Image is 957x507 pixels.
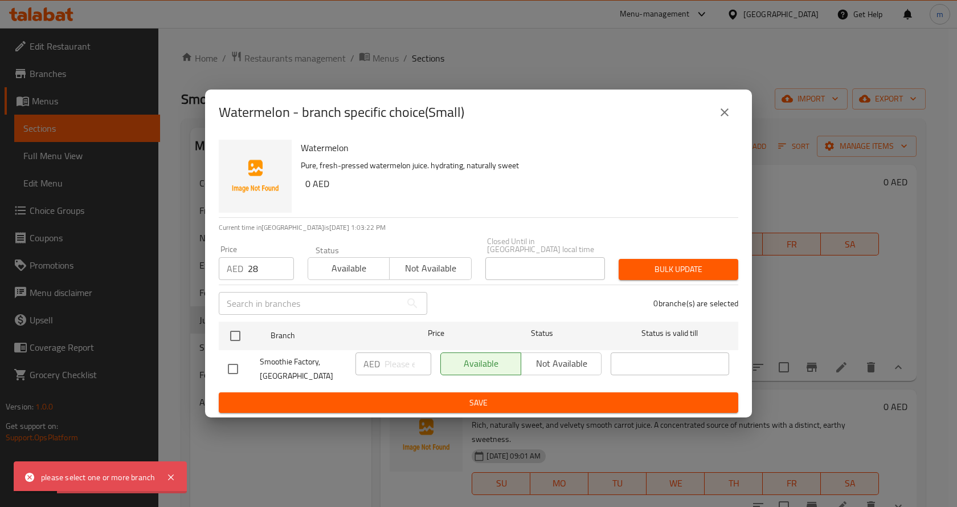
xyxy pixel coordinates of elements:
[219,140,292,213] img: Watermelon
[385,352,431,375] input: Please enter price
[260,355,346,383] span: Smoothie Factory, [GEOGRAPHIC_DATA]
[248,257,294,280] input: Please enter price
[228,396,729,410] span: Save
[398,326,474,340] span: Price
[628,262,729,277] span: Bulk update
[483,326,602,340] span: Status
[219,103,464,121] h2: Watermelon - branch specific choice(Small)
[41,471,155,484] div: please select one or more branch
[308,257,390,280] button: Available
[619,259,738,280] button: Bulk update
[653,298,738,309] p: 0 branche(s) are selected
[219,292,401,315] input: Search in branches
[227,262,243,275] p: AED
[394,260,467,277] span: Not available
[301,140,729,156] h6: Watermelon
[363,357,380,371] p: AED
[219,222,738,233] p: Current time in [GEOGRAPHIC_DATA] is [DATE] 1:03:22 PM
[611,326,729,340] span: Status is valid till
[219,392,738,413] button: Save
[389,257,471,280] button: Not available
[711,99,738,126] button: close
[301,159,729,173] p: Pure, fresh-pressed watermelon juice. hydrating, naturally sweet
[313,260,385,277] span: Available
[271,328,389,343] span: Branch
[305,176,729,192] h6: 0 AED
